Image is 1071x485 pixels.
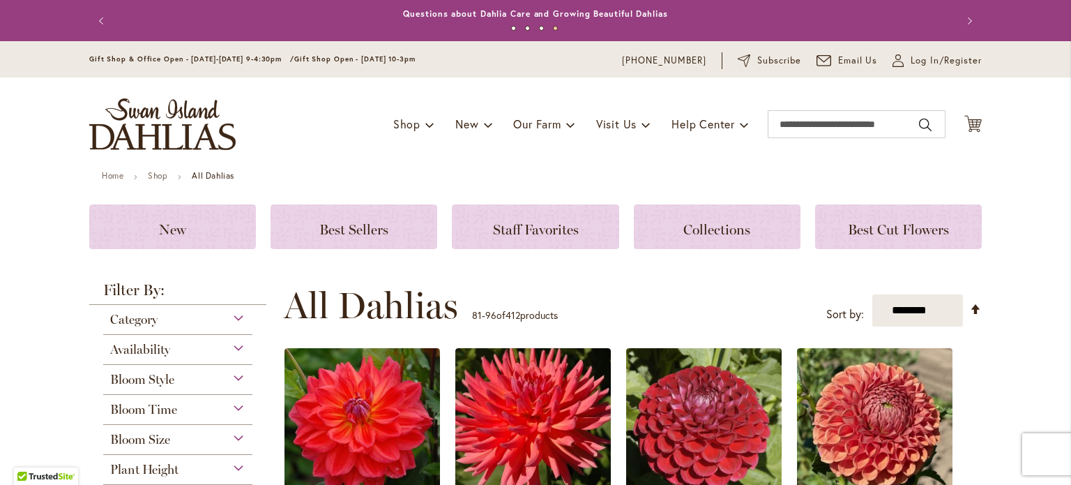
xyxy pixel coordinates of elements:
label: Sort by: [826,301,864,327]
span: Best Cut Flowers [848,221,949,238]
span: Help Center [671,117,735,131]
span: Visit Us [596,117,637,131]
button: 4 of 4 [553,26,558,31]
span: Subscribe [757,54,801,68]
span: Bloom Time [110,402,177,417]
a: Log In/Register [892,54,982,68]
span: New [455,117,478,131]
a: Subscribe [738,54,801,68]
span: Plant Height [110,462,178,477]
a: store logo [89,98,236,150]
span: Gift Shop & Office Open - [DATE]-[DATE] 9-4:30pm / [89,54,294,64]
span: All Dahlias [284,285,458,327]
a: Best Cut Flowers [815,204,982,249]
span: 412 [506,308,520,322]
a: Email Us [816,54,878,68]
a: Best Sellers [271,204,437,249]
span: 96 [485,308,496,322]
strong: Filter By: [89,283,266,305]
a: Questions about Dahlia Care and Growing Beautiful Dahlias [403,8,667,19]
a: Collections [634,204,800,249]
strong: All Dahlias [192,170,234,181]
span: New [159,221,186,238]
a: Shop [148,170,167,181]
button: Previous [89,7,117,35]
button: 3 of 4 [539,26,544,31]
span: Our Farm [513,117,561,131]
span: Category [110,312,158,327]
a: Home [102,170,123,181]
span: Gift Shop Open - [DATE] 10-3pm [294,54,416,64]
button: 1 of 4 [511,26,516,31]
button: 2 of 4 [525,26,530,31]
a: [PHONE_NUMBER] [622,54,706,68]
a: Staff Favorites [452,204,618,249]
iframe: Launch Accessibility Center [10,435,50,475]
span: Email Us [838,54,878,68]
span: Availability [110,342,170,357]
span: Collections [683,221,750,238]
span: Bloom Style [110,372,174,387]
a: New [89,204,256,249]
button: Next [954,7,982,35]
p: - of products [472,304,558,327]
span: Shop [393,117,420,131]
span: 81 [472,308,482,322]
span: Staff Favorites [493,221,579,238]
span: Best Sellers [319,221,388,238]
span: Log In/Register [911,54,982,68]
span: Bloom Size [110,432,170,447]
